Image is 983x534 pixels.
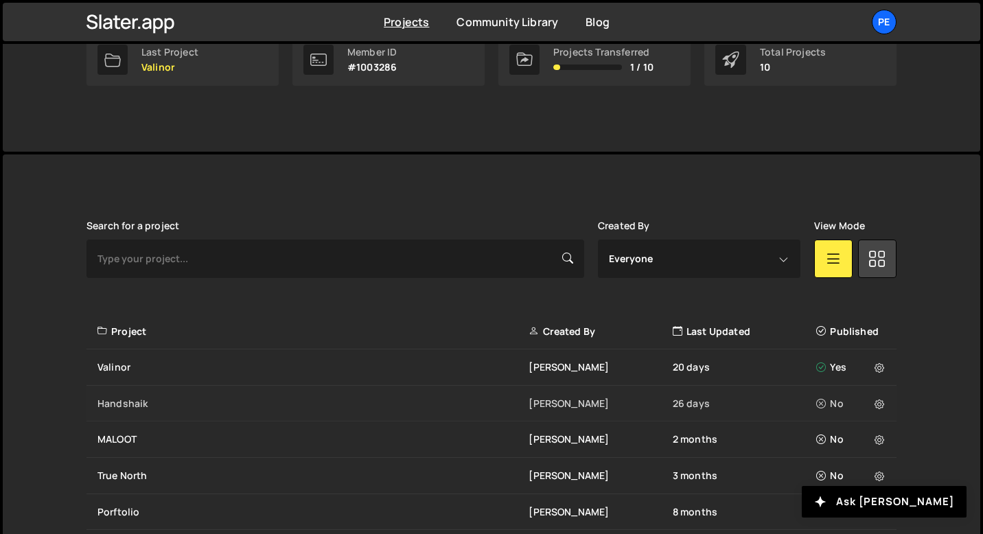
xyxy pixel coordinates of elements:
[816,325,888,338] div: Published
[86,240,584,278] input: Type your project...
[760,62,826,73] p: 10
[816,469,888,483] div: No
[802,486,967,518] button: Ask [PERSON_NAME]
[529,360,672,374] div: [PERSON_NAME]
[97,325,529,338] div: Project
[529,505,672,519] div: [PERSON_NAME]
[673,469,816,483] div: 3 months
[141,47,198,58] div: Last Project
[86,494,897,531] a: Porftolio [PERSON_NAME] 8 months No
[97,360,529,374] div: Valinor
[673,505,816,519] div: 8 months
[586,14,610,30] a: Blog
[816,432,888,446] div: No
[86,349,897,386] a: Valinor [PERSON_NAME] 20 days Yes
[97,397,529,410] div: Handshaik
[529,397,672,410] div: [PERSON_NAME]
[86,386,897,422] a: Handshaik [PERSON_NAME] 26 days No
[553,47,654,58] div: Projects Transferred
[86,421,897,458] a: MALOOT [PERSON_NAME] 2 months No
[86,220,179,231] label: Search for a project
[384,14,429,30] a: Projects
[97,432,529,446] div: MALOOT
[760,47,826,58] div: Total Projects
[814,220,865,231] label: View Mode
[97,469,529,483] div: True North
[673,432,816,446] div: 2 months
[456,14,558,30] a: Community Library
[673,360,816,374] div: 20 days
[630,62,654,73] span: 1 / 10
[598,220,650,231] label: Created By
[816,397,888,410] div: No
[872,10,897,34] a: Pe
[347,62,397,73] p: #1003286
[673,325,816,338] div: Last Updated
[529,469,672,483] div: [PERSON_NAME]
[529,432,672,446] div: [PERSON_NAME]
[816,360,888,374] div: Yes
[86,458,897,494] a: True North [PERSON_NAME] 3 months No
[141,62,198,73] p: Valinor
[86,34,279,86] a: Last Project Valinor
[347,47,397,58] div: Member ID
[97,505,529,519] div: Porftolio
[673,397,816,410] div: 26 days
[529,325,672,338] div: Created By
